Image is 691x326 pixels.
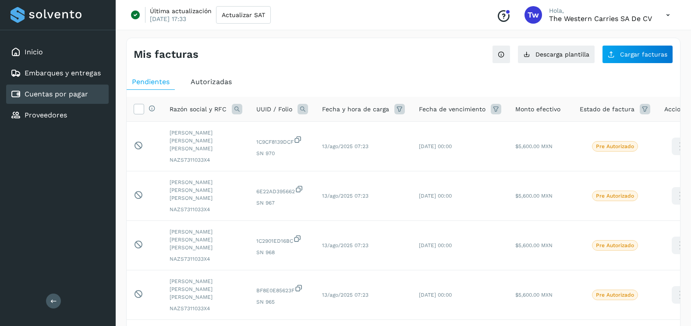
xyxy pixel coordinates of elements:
span: $5,600.00 MXN [515,292,553,298]
span: $5,600.00 MXN [515,193,553,199]
p: Hola, [549,7,652,14]
span: $5,600.00 MXN [515,143,553,149]
span: 13/ago/2025 07:23 [322,242,369,248]
span: Fecha de vencimiento [419,105,485,114]
div: Proveedores [6,106,109,125]
a: Cuentas por pagar [25,90,88,98]
span: Pendientes [132,78,170,86]
span: NAZS7311033X4 [170,255,242,263]
span: BF8E0E85623F [256,284,308,294]
span: Razón social y RFC [170,105,227,114]
span: [PERSON_NAME] [PERSON_NAME] [PERSON_NAME] [170,129,242,152]
span: Autorizadas [191,78,232,86]
a: Embarques y entregas [25,69,101,77]
span: 6E22AD395662 [256,185,308,195]
span: 1C2901ED16BC [256,234,308,245]
p: Pre Autorizado [596,292,634,298]
span: SN 965 [256,298,308,306]
span: SN 967 [256,199,308,207]
span: Actualizar SAT [222,12,265,18]
span: [PERSON_NAME] [PERSON_NAME] [PERSON_NAME] [170,178,242,202]
p: Pre Autorizado [596,242,634,248]
span: NAZS7311033X4 [170,206,242,213]
span: Estado de factura [580,105,634,114]
button: Cargar facturas [602,45,673,64]
span: [DATE] 00:00 [419,292,452,298]
span: 13/ago/2025 07:23 [322,143,369,149]
span: Monto efectivo [515,105,560,114]
div: Embarques y entregas [6,64,109,83]
span: Acciones [664,105,691,114]
p: [DATE] 17:33 [150,15,186,23]
p: Última actualización [150,7,212,15]
p: Pre Autorizado [596,193,634,199]
span: 13/ago/2025 07:23 [322,193,369,199]
span: [PERSON_NAME] [PERSON_NAME] [PERSON_NAME] [170,228,242,252]
span: SN 970 [256,149,308,157]
span: $5,600.00 MXN [515,242,553,248]
span: NAZS7311033X4 [170,305,242,312]
span: Fecha y hora de carga [322,105,389,114]
span: Cargar facturas [620,51,667,57]
a: Inicio [25,48,43,56]
span: 13/ago/2025 07:23 [322,292,369,298]
span: [DATE] 00:00 [419,193,452,199]
button: Descarga plantilla [517,45,595,64]
span: UUID / Folio [256,105,292,114]
a: Proveedores [25,111,67,119]
span: SN 968 [256,248,308,256]
div: Cuentas por pagar [6,85,109,104]
div: Inicio [6,43,109,62]
span: NAZS7311033X4 [170,156,242,164]
p: The western carries SA de CV [549,14,652,23]
button: Actualizar SAT [216,6,271,24]
p: Pre Autorizado [596,143,634,149]
span: [DATE] 00:00 [419,242,452,248]
span: Descarga plantilla [535,51,589,57]
span: [PERSON_NAME] [PERSON_NAME] [PERSON_NAME] [170,277,242,301]
span: 1C9CF8139DCF [256,135,308,146]
h4: Mis facturas [134,48,198,61]
span: [DATE] 00:00 [419,143,452,149]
